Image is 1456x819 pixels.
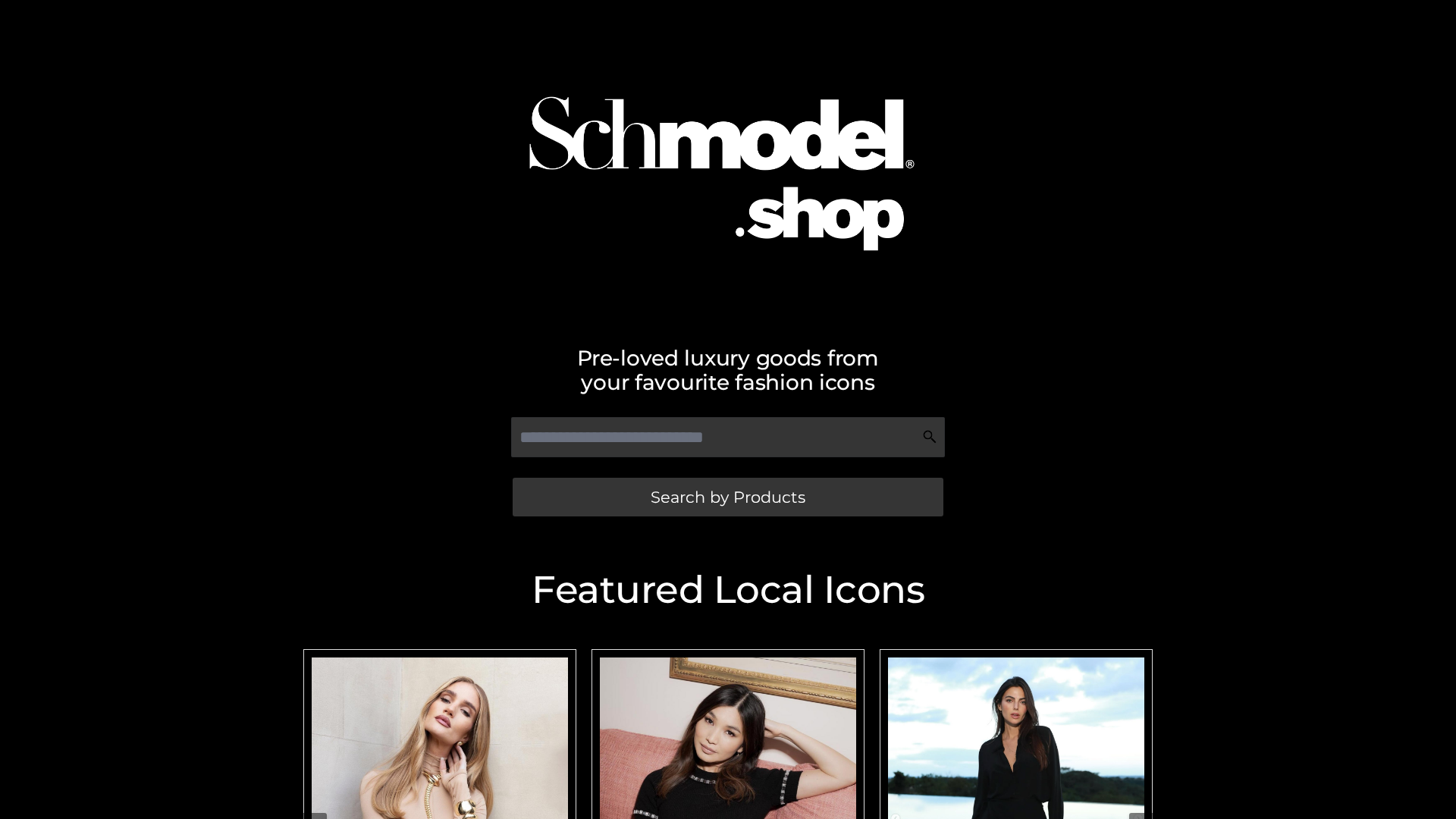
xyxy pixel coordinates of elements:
span: Search by Products [651,489,805,505]
a: Search by Products [513,478,943,516]
img: Search Icon [922,429,937,444]
h2: Featured Local Icons​ [296,571,1160,609]
h2: Pre-loved luxury goods from your favourite fashion icons [296,346,1160,394]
